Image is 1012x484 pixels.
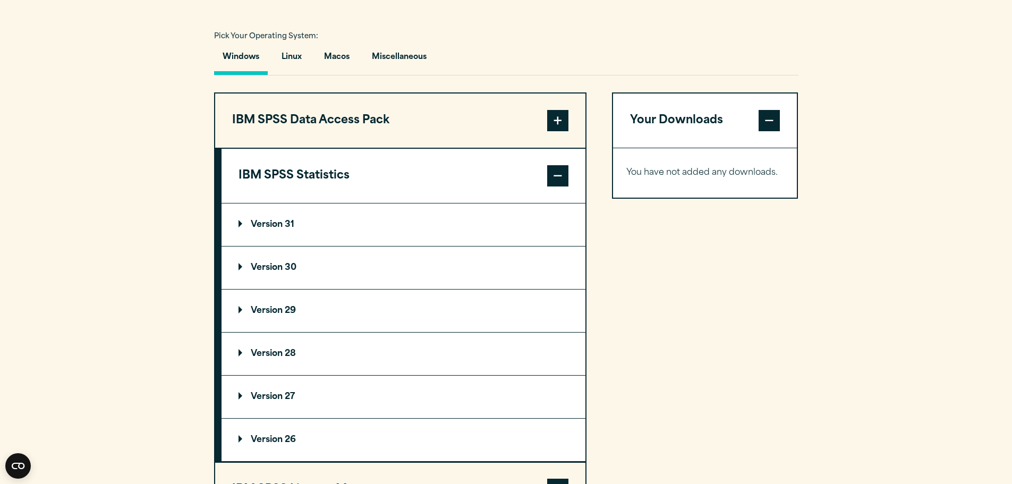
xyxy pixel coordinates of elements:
button: Your Downloads [613,94,797,148]
p: You have not added any downloads. [626,165,784,181]
button: Windows [214,45,268,75]
summary: Version 28 [222,333,585,375]
p: Version 31 [239,220,294,229]
summary: Version 30 [222,247,585,289]
button: IBM SPSS Statistics [222,149,585,203]
summary: Version 29 [222,290,585,332]
button: IBM SPSS Data Access Pack [215,94,585,148]
p: Version 27 [239,393,295,401]
p: Version 28 [239,350,296,358]
button: Linux [273,45,310,75]
p: Version 29 [239,307,296,315]
summary: Version 31 [222,203,585,246]
p: Version 30 [239,264,296,272]
button: Miscellaneous [363,45,435,75]
div: Your Downloads [613,148,797,198]
summary: Version 26 [222,419,585,461]
button: Macos [316,45,358,75]
div: IBM SPSS Statistics [222,203,585,462]
button: Open CMP widget [5,453,31,479]
span: Pick Your Operating System: [214,33,318,40]
summary: Version 27 [222,376,585,418]
p: Version 26 [239,436,296,444]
